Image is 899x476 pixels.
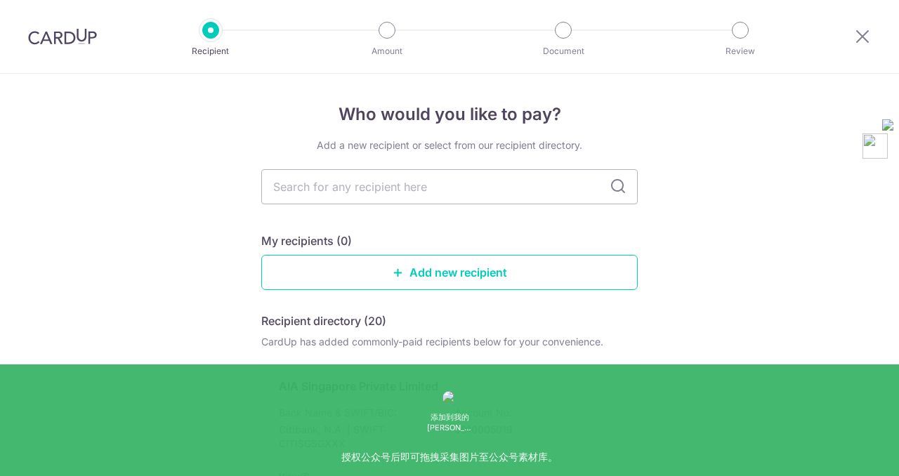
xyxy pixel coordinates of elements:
p: Amount [335,44,439,58]
div: CardUp has added commonly-paid recipients below for your convenience. [261,335,638,349]
div: Add a new recipient or select from our recipient directory. [261,138,638,152]
a: Add new recipient [261,255,638,290]
h5: Recipient directory (20) [261,312,386,329]
h5: My recipients (0) [261,232,352,249]
input: Search for any recipient here [261,169,638,204]
p: Document [511,44,615,58]
img: CardUp [28,28,97,45]
iframe: 打开一个小组件，您可以在其中找到更多信息 [812,434,885,469]
p: Review [688,44,792,58]
p: Recipient [159,44,263,58]
h4: Who would you like to pay? [261,102,638,127]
